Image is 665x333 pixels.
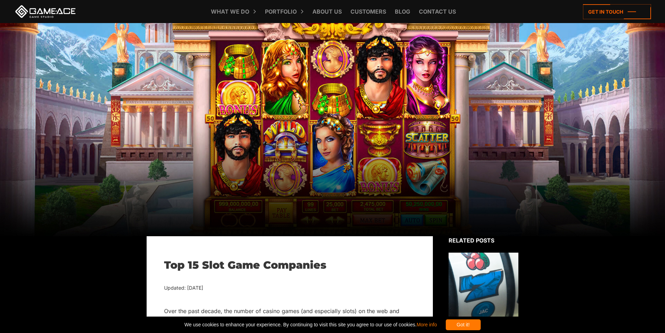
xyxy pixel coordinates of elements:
img: Related [449,253,518,317]
a: Get in touch [583,4,651,19]
h1: Top 15 Slot Game Companies [164,259,415,272]
div: Got it! [446,319,481,330]
div: Updated: [DATE] [164,284,415,292]
a: Everything You Want to Know About Slot Game Art [449,253,518,332]
a: More info [416,322,437,327]
div: Related posts [449,236,518,245]
span: We use cookies to enhance your experience. By continuing to visit this site you agree to our use ... [184,319,437,330]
